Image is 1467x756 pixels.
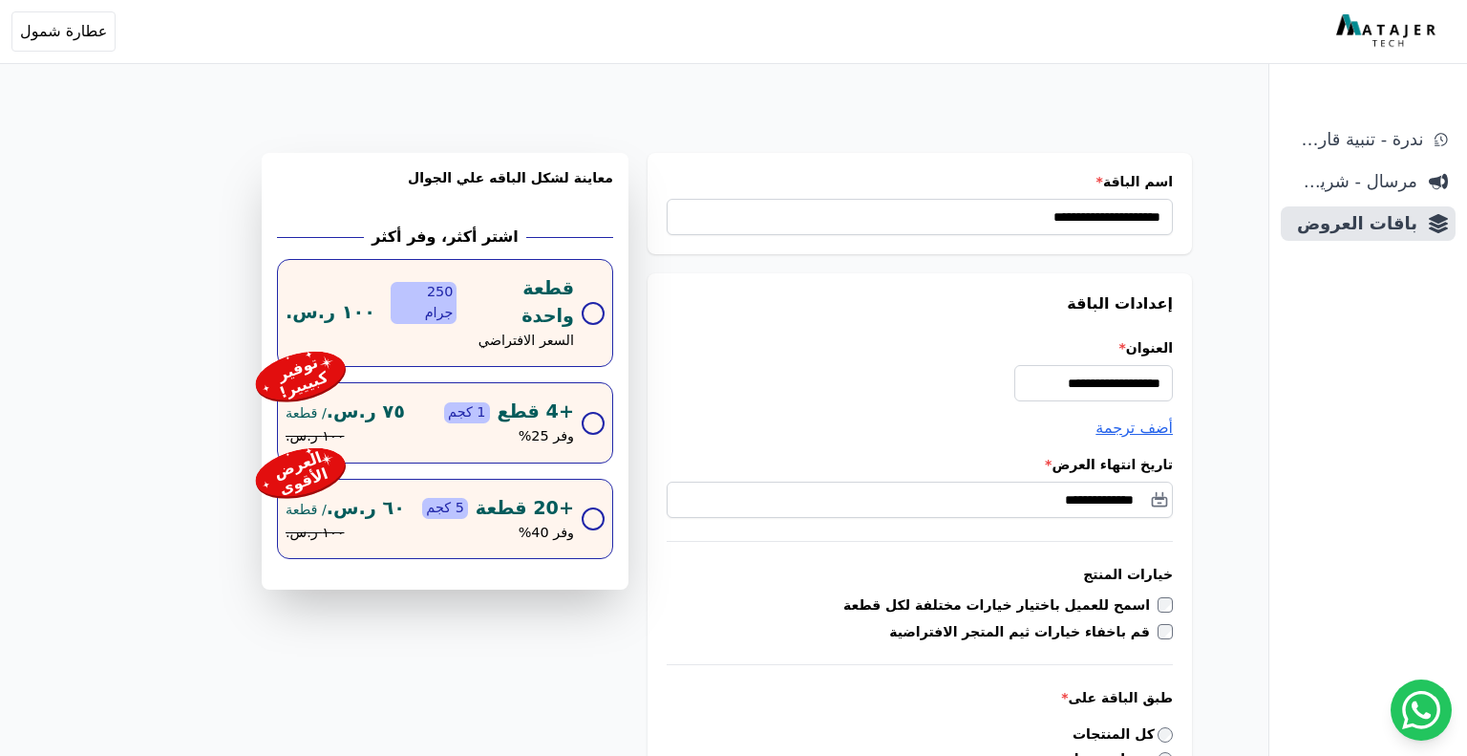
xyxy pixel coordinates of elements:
span: وفر 40% [519,523,574,544]
label: قم باخفاء خيارات ثيم المتجر الافتراضية [889,622,1158,641]
span: السعر الافتراضي [478,331,574,352]
div: العرض الأقوى [271,448,330,497]
span: ٦٠ ر.س. [286,495,405,523]
label: طبق الباقة على [667,688,1173,707]
span: ندرة - تنبية قارب علي النفاذ [1288,126,1423,153]
label: اسمح للعميل باختيار خيارات مختلفة لكل قطعة [843,595,1158,615]
button: عطارة شمول [11,11,116,52]
button: أضف ترجمة [1095,417,1173,440]
bdi: / قطعة [286,502,327,517]
span: عطارة شمول [20,20,107,43]
span: مرسال - شريط دعاية [1288,168,1417,195]
span: +20 قطعة [476,495,574,523]
label: اسم الباقة [667,172,1173,191]
label: العنوان [667,338,1173,357]
bdi: / قطعة [286,405,327,421]
span: باقات العروض [1288,210,1417,237]
span: 250 جرام [391,282,457,323]
span: ١٠٠ ر.س. [286,299,375,327]
h3: إعدادات الباقة [667,292,1173,315]
h3: خيارات المنتج [667,565,1173,584]
h2: اشتر أكثر، وفر أكثر [372,226,518,248]
img: MatajerTech Logo [1336,14,1440,49]
label: تاريخ انتهاء العرض [667,455,1173,474]
span: أضف ترجمة [1095,419,1173,437]
div: توفير كبييير! [271,353,330,401]
label: كل المنتجات [1073,724,1173,745]
span: وفر 25% [519,426,574,447]
span: ١٠٠ ر.س. [286,523,344,544]
span: +4 قطع [498,399,574,426]
h3: معاينة لشكل الباقه علي الجوال [277,168,613,210]
span: 1 كجم [444,402,489,423]
span: ١٠٠ ر.س. [286,426,344,447]
span: 5 كجم [422,498,467,519]
input: كل المنتجات [1158,727,1173,743]
span: قطعة واحدة [464,275,574,331]
span: ٧٥ ر.س. [286,399,405,426]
